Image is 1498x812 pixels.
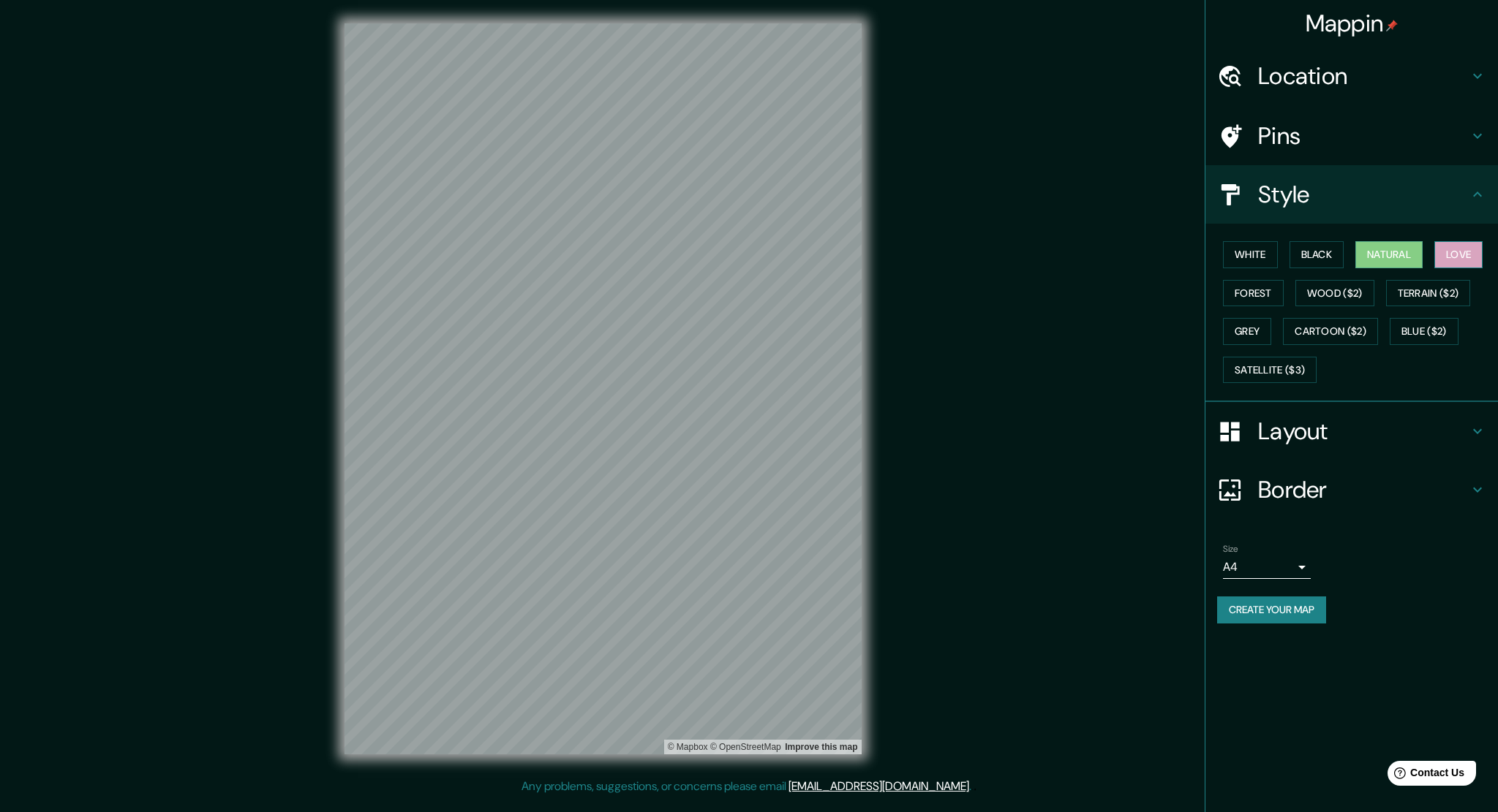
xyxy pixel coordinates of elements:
div: A4 [1223,555,1311,579]
a: [EMAIL_ADDRESS][DOMAIN_NAME] [788,778,969,794]
div: Location [1205,47,1498,105]
button: Satellite ($3) [1223,357,1317,384]
div: Layout [1205,402,1498,460]
button: Love [1434,241,1483,268]
button: Natural [1355,241,1423,268]
h4: Location [1258,61,1469,91]
button: Forest [1223,280,1284,307]
p: Any problems, suggestions, or concerns please email . [522,778,971,795]
div: . [974,778,976,795]
a: Map feedback [785,742,857,752]
button: Cartoon ($2) [1283,318,1378,345]
canvas: Map [345,23,862,754]
div: Style [1205,165,1498,224]
button: Wood ($2) [1295,280,1374,307]
iframe: Help widget launcher [1368,755,1482,796]
button: Create your map [1217,596,1326,623]
button: Grey [1223,318,1271,345]
div: Border [1205,460,1498,519]
button: Blue ($2) [1390,318,1459,345]
h4: Style [1258,180,1469,209]
button: Black [1290,241,1344,268]
a: Mapbox [668,742,708,752]
img: pin-icon.png [1386,20,1398,31]
h4: Border [1258,475,1469,504]
h4: Mappin [1306,9,1399,38]
label: Size [1223,543,1238,555]
button: Terrain ($2) [1386,280,1471,307]
h4: Pins [1258,121,1469,151]
h4: Layout [1258,417,1469,446]
a: OpenStreetMap [710,742,781,752]
div: Pins [1205,107,1498,165]
button: White [1223,241,1278,268]
div: . [971,778,974,795]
